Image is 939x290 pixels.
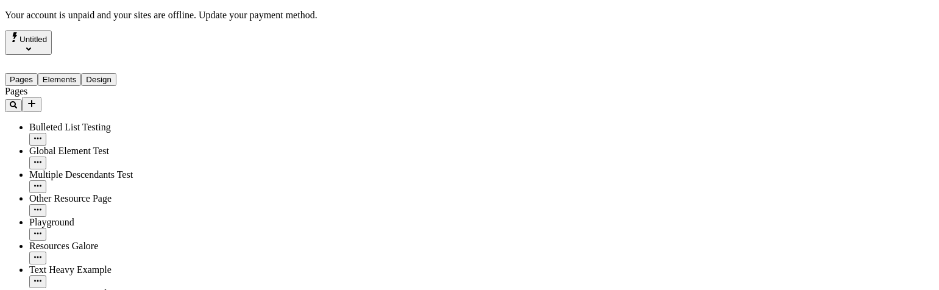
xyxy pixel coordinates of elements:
button: Elements [38,73,82,86]
span: Update your payment method. [199,10,317,20]
button: Add new [22,97,41,112]
div: Playground [29,217,151,228]
button: Select site [5,30,52,55]
div: Bulleted List Testing [29,122,151,133]
button: Design [81,73,116,86]
div: Text Heavy Example [29,264,151,275]
p: Your account is unpaid and your sites are offline. [5,10,934,21]
div: Pages [5,86,151,97]
div: Resources Galore [29,241,151,252]
span: Untitled [19,35,47,44]
button: Pages [5,73,38,86]
div: Other Resource Page [29,193,151,204]
div: Global Element Test [29,146,151,157]
div: Multiple Descendants Test [29,169,151,180]
p: Cookie Test Route [5,10,178,21]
